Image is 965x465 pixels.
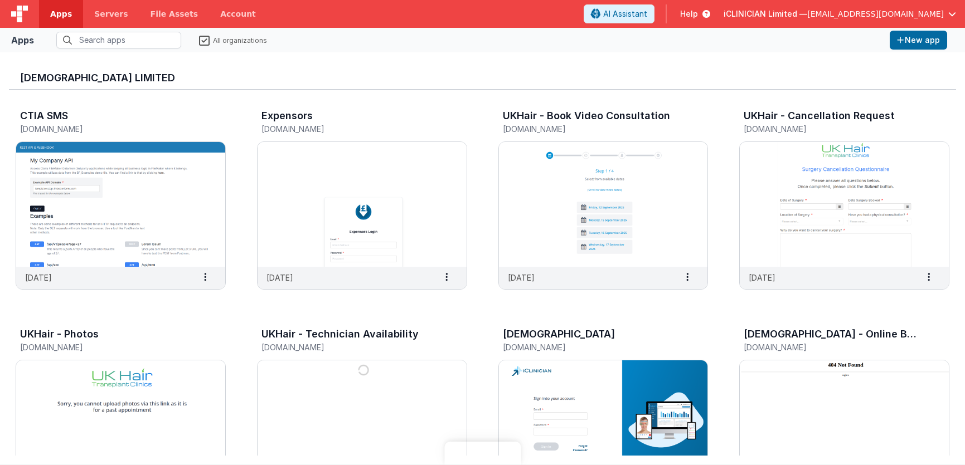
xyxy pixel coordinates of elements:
h3: UKHair - Book Video Consultation [503,110,670,121]
h5: [DOMAIN_NAME] [261,343,439,351]
button: AI Assistant [584,4,654,23]
span: Servers [94,8,128,19]
h3: Expensors [261,110,313,121]
h5: [DOMAIN_NAME] [744,343,922,351]
span: File Assets [151,8,198,19]
h3: UKHair - Cancellation Request [744,110,895,121]
h5: [DOMAIN_NAME] [20,343,198,351]
span: [EMAIL_ADDRESS][DOMAIN_NAME] [807,8,944,19]
h3: [DEMOGRAPHIC_DATA] Limited [20,72,945,84]
h3: UKHair - Photos [20,329,99,340]
h3: [DEMOGRAPHIC_DATA] [503,329,615,340]
iframe: Marker.io feedback button [444,442,521,465]
button: iCLINICIAN Limited — [EMAIL_ADDRESS][DOMAIN_NAME] [724,8,956,19]
p: [DATE] [25,272,52,283]
h3: [DEMOGRAPHIC_DATA] - Online Bookings [744,329,918,340]
span: AI Assistant [603,8,647,19]
h5: [DOMAIN_NAME] [20,125,198,133]
h5: [DOMAIN_NAME] [503,343,681,351]
h5: [DOMAIN_NAME] [261,125,439,133]
h3: UKHair - Technician Availability [261,329,419,340]
p: [DATE] [749,272,775,283]
h5: [DOMAIN_NAME] [503,125,681,133]
label: All organizations [199,35,267,45]
p: [DATE] [508,272,535,283]
div: Apps [11,33,34,47]
button: New app [890,31,947,50]
h5: [DOMAIN_NAME] [744,125,922,133]
span: Apps [50,8,72,19]
span: Help [680,8,698,19]
input: Search apps [56,32,181,48]
p: [DATE] [266,272,293,283]
span: iCLINICIAN Limited — [724,8,807,19]
h3: CTIA SMS [20,110,68,121]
